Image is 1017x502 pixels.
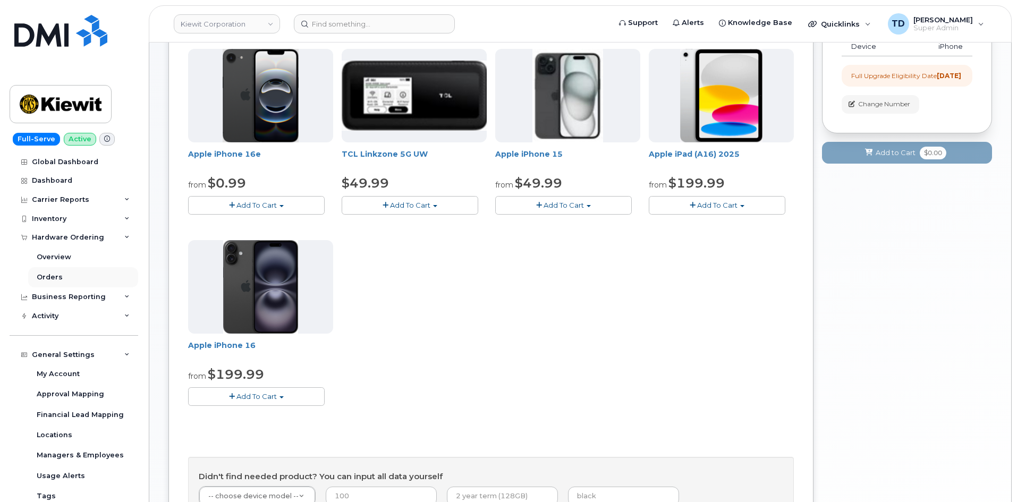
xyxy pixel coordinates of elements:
[495,180,513,190] small: from
[697,201,738,209] span: Add To Cart
[821,20,860,28] span: Quicklinks
[920,147,946,159] span: $0.00
[188,387,325,406] button: Add To Cart
[390,201,430,209] span: Add To Cart
[668,175,725,191] span: $199.99
[342,149,487,170] div: TCL Linkzone 5G UW
[236,392,277,401] span: Add To Cart
[858,99,910,109] span: Change Number
[971,456,1009,494] iframe: Messenger Launcher
[294,14,455,33] input: Find something...
[342,175,389,191] span: $49.99
[544,201,584,209] span: Add To Cart
[649,196,785,215] button: Add To Cart
[649,149,794,170] div: Apple iPad (A16) 2025
[876,148,916,158] span: Add to Cart
[208,492,299,500] span: -- choose device model --
[236,201,277,209] span: Add To Cart
[515,175,562,191] span: $49.99
[342,61,487,131] img: linkzone5g.png
[665,12,711,33] a: Alerts
[188,196,325,215] button: Add To Cart
[711,12,800,33] a: Knowledge Base
[801,13,878,35] div: Quicklinks
[342,196,478,215] button: Add To Cart
[188,180,206,190] small: from
[208,175,246,191] span: $0.99
[188,149,333,170] div: Apple iPhone 16e
[889,37,972,56] td: iPhone
[208,367,264,382] span: $199.99
[188,341,256,350] a: Apple iPhone 16
[680,49,762,142] img: ipad_11.png
[822,142,992,164] button: Add to Cart $0.00
[174,14,280,33] a: Kiewit Corporation
[342,149,428,159] a: TCL Linkzone 5G UW
[649,180,667,190] small: from
[188,340,333,361] div: Apple iPhone 16
[937,72,961,80] strong: [DATE]
[188,371,206,381] small: from
[188,149,261,159] a: Apple iPhone 16e
[495,149,640,170] div: Apple iPhone 15
[628,18,658,28] span: Support
[728,18,792,28] span: Knowledge Base
[612,12,665,33] a: Support
[649,149,740,159] a: Apple iPad (A16) 2025
[199,472,783,481] h4: Didn't find needed product? You can input all data yourself
[495,196,632,215] button: Add To Cart
[532,49,603,142] img: iphone15.jpg
[913,15,973,24] span: [PERSON_NAME]
[842,37,889,56] td: Device
[223,49,299,142] img: iphone16e.png
[842,95,919,114] button: Change Number
[495,149,563,159] a: Apple iPhone 15
[682,18,704,28] span: Alerts
[880,13,991,35] div: Tauriq Dixon
[913,24,973,32] span: Super Admin
[851,71,961,80] div: Full Upgrade Eligibility Date
[223,240,298,334] img: iphone_16_plus.png
[892,18,905,30] span: TD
